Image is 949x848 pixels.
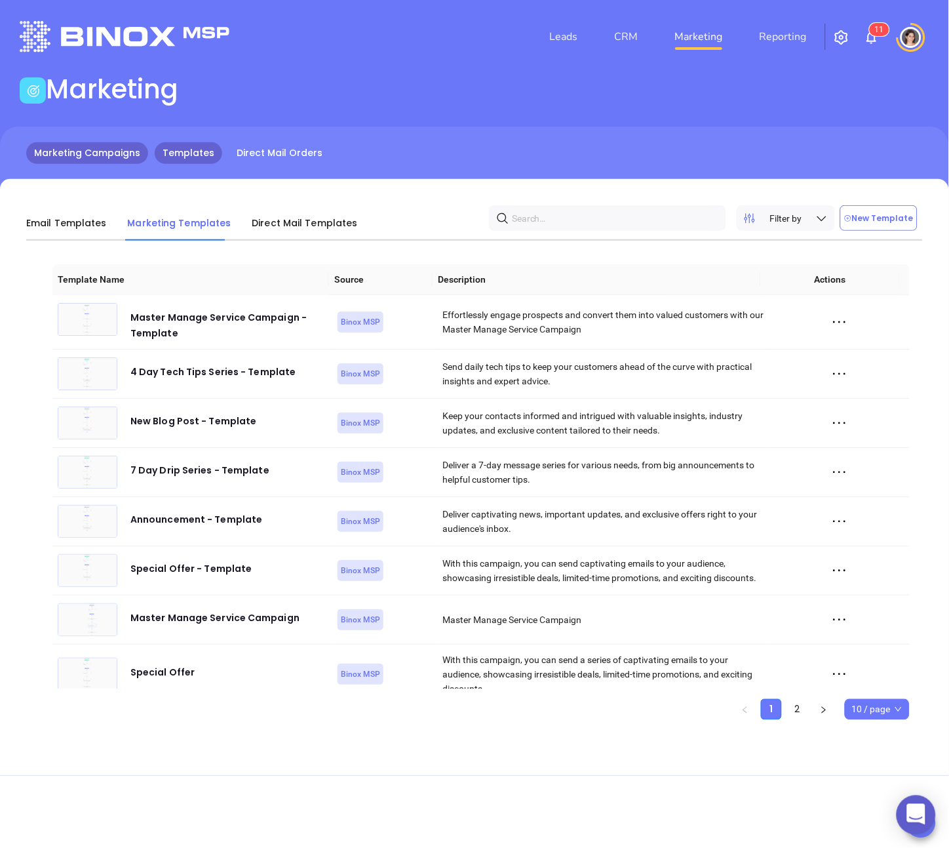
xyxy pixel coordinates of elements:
div: Deliver a 7-day message series for various needs, from big announcements to helpful customer tips. [442,458,764,487]
li: 1 [761,699,782,720]
button: left [735,699,756,720]
div: With this campaign, you can send a series of captivating emails to your audience, showcasing irre... [442,653,764,696]
span: Binox MSP [341,416,380,430]
div: Send daily tech tips to keep your customers ahead of the curve with practical insights and expert... [442,359,764,388]
span: Binox MSP [341,667,380,681]
span: Binox MSP [341,613,380,627]
span: right [820,706,828,714]
span: Email Templates [26,216,107,230]
div: Special Offer - Template [130,561,252,587]
span: Binox MSP [341,514,380,529]
span: Binox MSP [341,315,380,329]
div: Page Size [845,699,910,720]
a: CRM [610,24,644,50]
div: 4 Day Tech Tips Series - Template [130,364,296,390]
div: 7 Day Drip Series - Template [130,462,269,489]
span: Binox MSP [341,367,380,381]
div: Deliver captivating news, important updates, and exclusive offers right to your audience's inbox. [442,507,764,536]
button: right [813,699,834,720]
div: Master Manage Service Campaign [442,613,764,627]
span: Binox MSP [341,465,380,479]
span: 10 / page [852,700,902,719]
img: iconNotification [864,30,880,45]
th: Template Name [52,264,329,295]
img: logo [20,21,229,52]
button: New Template [840,205,918,231]
li: Previous Page [735,699,756,720]
div: Effortlessly engage prospects and convert them into valued customers with our Master Manage Servi... [442,308,764,336]
div: Announcement - Template [130,512,262,538]
a: Templates [155,142,222,164]
li: 2 [787,699,808,720]
div: Master Manage Service Campaign - Template [130,310,327,341]
span: Direct Mail Templates [252,216,357,230]
img: iconSetting [834,30,849,45]
th: Source [329,264,433,295]
span: Filter by [770,211,802,226]
li: Next Page [813,699,834,720]
a: Reporting [754,24,812,50]
sup: 11 [870,23,889,36]
div: With this campaign, you can send captivating emails to your audience, showcasing irresistible dea... [442,556,764,585]
img: user [901,27,921,48]
div: Keep your contacts informed and intrigued with valuable insights, industry updates, and exclusive... [442,409,764,437]
a: Leads [545,24,583,50]
a: Marketing [670,24,728,50]
a: Direct Mail Orders [229,142,330,164]
th: Actions [761,264,899,295]
a: 2 [788,700,807,719]
span: Binox MSP [341,563,380,578]
span: Marketing Templates [128,216,231,230]
span: 1 [875,25,880,34]
span: 1 [880,25,884,34]
span: left [741,706,749,714]
div: Special Offer [130,664,195,691]
a: Marketing Campaigns [26,142,148,164]
div: Master Manage Service Campaign [130,610,300,636]
div: New Blog Post - Template [130,413,256,439]
h1: Marketing [46,73,178,105]
th: Description [433,264,761,295]
a: 1 [762,700,781,719]
input: Search… [512,208,708,228]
